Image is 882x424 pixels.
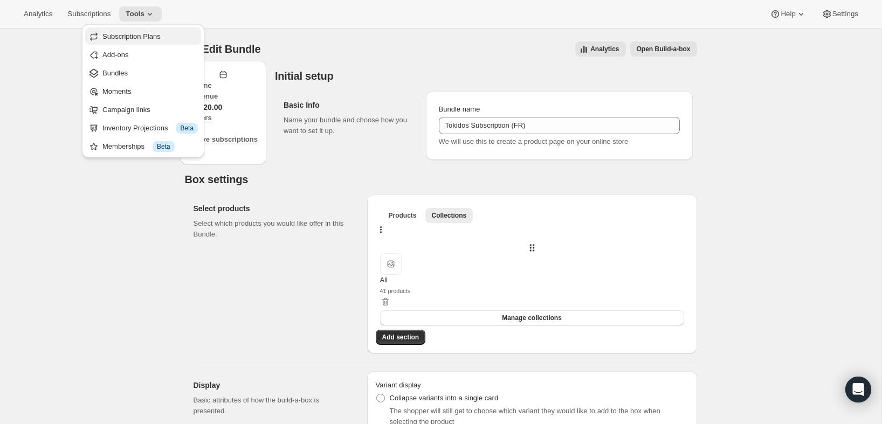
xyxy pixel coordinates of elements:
span: Add-ons [102,51,128,59]
button: Campaign links [85,101,201,118]
span: Bundle name [439,105,480,113]
span: Tools [126,10,144,18]
span: $1,620.00 [189,102,258,113]
h2: Select products [194,203,350,214]
button: Add section [376,330,426,345]
span: Subscription Plans [102,32,161,40]
button: Subscription Plans [85,27,201,45]
span: Analytics [24,10,52,18]
span: We will use this to create a product page on your online store [439,137,629,145]
span: 6 [189,123,258,134]
h2: Display [194,380,350,391]
button: Bundles [85,64,201,81]
button: Memberships [85,137,201,155]
span: Add section [382,333,419,342]
h2: Basic Info [284,100,409,110]
button: Subscriptions [61,6,117,22]
input: ie. Smoothie box [439,117,680,134]
span: Open Build-a-box [637,45,691,53]
span: Analytics [590,45,619,53]
button: Tools [119,6,162,22]
span: Collapse variants into a single card [390,394,499,402]
span: Beta [180,124,194,133]
button: Analytics [17,6,59,22]
span: Bundles [102,69,128,77]
button: View links to open the build-a-box on the online store [630,41,697,57]
span: Campaign links [102,106,150,114]
span: Settings [832,10,858,18]
p: Select which products you would like offer in this Bundle. [194,218,350,240]
div: All [380,275,684,286]
button: View all analytics related to this specific bundles, within certain timeframes [575,41,625,57]
span: 6 [189,145,258,156]
small: 41 products [380,288,411,294]
div: Open Intercom Messenger [845,377,871,402]
span: Beta [157,142,170,151]
div: Inventory Projections [102,123,198,134]
span: Products [389,211,417,220]
span: Collections [432,211,467,220]
span: Subscriptions [67,10,111,18]
div: All time [189,80,258,91]
button: Settings [815,6,865,22]
p: Basic attributes of how the build-a-box is presented. [194,395,350,416]
button: Add-ons [85,46,201,63]
h2: Initial setup [275,69,693,82]
p: Name your bundle and choose how you want to set it up. [284,115,409,136]
span: Orders [189,114,212,122]
button: Inventory Projections [85,119,201,136]
span: Manage collections [502,314,562,322]
button: Manage collections [380,310,684,325]
span: Active subscriptions [189,135,258,143]
h2: Box settings [185,173,697,186]
span: Edit Bundle [202,43,261,55]
span: Moments [102,87,131,95]
button: Moments [85,82,201,100]
span: Help [781,10,795,18]
div: Memberships [102,141,198,152]
div: Variant display [376,380,688,391]
button: Help [763,6,812,22]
